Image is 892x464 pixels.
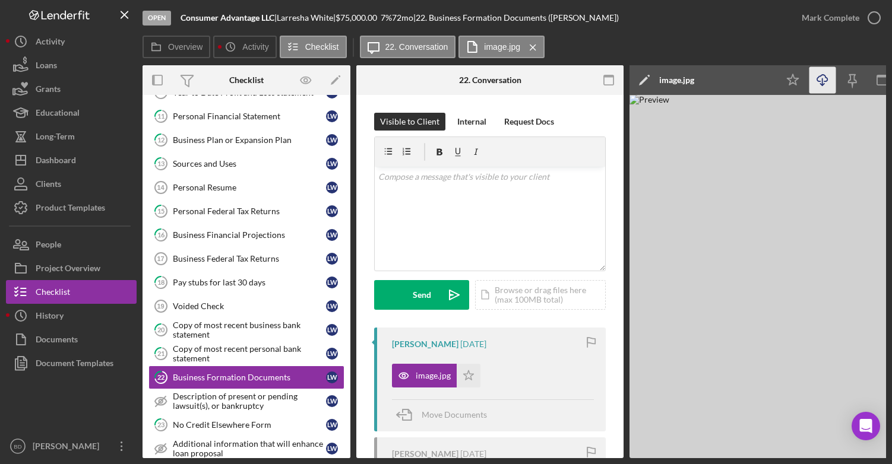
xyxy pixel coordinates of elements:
[6,434,137,458] button: BD[PERSON_NAME]
[157,326,165,333] tspan: 20
[326,300,338,312] div: L W
[157,88,165,96] tspan: 10
[6,172,137,196] button: Clients
[326,443,338,455] div: L W
[148,294,344,318] a: 19Voided CheckLW
[148,152,344,176] a: 13Sources and UsesLW
[173,373,326,382] div: Business Formation Documents
[173,439,326,458] div: Additional information that will enhance loan proposal
[326,253,338,265] div: L W
[277,13,336,23] div: Larresha White |
[6,351,137,375] button: Document Templates
[392,339,458,349] div: [PERSON_NAME]
[173,206,326,216] div: Personal Federal Tax Returns
[326,324,338,336] div: L W
[36,172,61,199] div: Clients
[459,75,521,85] div: 22. Conversation
[30,434,107,461] div: [PERSON_NAME]
[148,176,344,199] a: 14Personal ResumeLW
[157,255,164,262] tspan: 17
[173,254,326,263] div: Business Federal Tax Returns
[173,159,326,169] div: Sources and Uses
[242,42,268,52] label: Activity
[157,184,165,191] tspan: 14
[392,364,480,387] button: image.jpg
[280,36,347,58] button: Checklist
[148,366,344,389] a: 22Business Formation DocumentsLW
[326,419,338,431] div: L W
[458,36,545,58] button: image.jpg
[416,371,451,380] div: image.jpg
[374,280,469,310] button: Send
[14,443,21,450] text: BD
[168,42,203,52] label: Overview
[326,158,338,170] div: L W
[157,349,165,357] tspan: 21
[380,113,439,131] div: Visible to Client
[336,13,381,23] div: $75,000.00
[36,30,65,56] div: Activity
[6,304,137,328] button: History
[326,205,338,217] div: L W
[143,11,171,26] div: Open
[326,182,338,193] div: L W
[326,277,338,288] div: L W
[148,318,344,342] a: 20Copy of most recent business bank statementLW
[326,371,338,383] div: L W
[6,77,137,101] a: Grants
[36,351,113,378] div: Document Templates
[392,13,413,23] div: 72 mo
[326,229,338,241] div: L W
[173,420,326,430] div: No Credit Elsewhere Form
[173,183,326,192] div: Personal Resume
[392,449,458,459] div: [PERSON_NAME]
[460,339,486,349] time: 2025-08-07 03:35
[802,6,859,30] div: Mark Complete
[157,160,165,167] tspan: 13
[148,271,344,294] a: 18Pay stubs for last 30 daysLW
[6,280,137,304] button: Checklist
[157,303,164,310] tspan: 19
[36,233,61,259] div: People
[148,223,344,247] a: 16Business Financial ProjectionsLW
[148,342,344,366] a: 21Copy of most recent personal bank statementLW
[148,247,344,271] a: 17Business Federal Tax ReturnsLW
[457,113,486,131] div: Internal
[148,128,344,152] a: 12Business Plan or Expansion PlanLW
[6,125,137,148] button: Long-Term
[157,136,165,144] tspan: 12
[374,113,445,131] button: Visible to Client
[173,135,326,145] div: Business Plan or Expansion Plan
[484,42,520,52] label: image.jpg
[6,53,137,77] button: Loans
[213,36,276,58] button: Activity
[326,348,338,360] div: L W
[36,77,61,104] div: Grants
[173,344,326,363] div: Copy of most recent personal bank statement
[852,412,880,440] div: Open Intercom Messenger
[173,278,326,287] div: Pay stubs for last 30 days
[6,233,137,256] button: People
[6,148,137,172] button: Dashboard
[173,320,326,339] div: Copy of most recent business bank statement
[498,113,560,131] button: Request Docs
[6,196,137,220] button: Product Templates
[451,113,492,131] button: Internal
[6,101,137,125] button: Educational
[385,42,448,52] label: 22. Conversation
[173,112,326,121] div: Personal Financial Statement
[148,199,344,223] a: 15Personal Federal Tax ReturnsLW
[504,113,554,131] div: Request Docs
[326,110,338,122] div: L W
[659,75,694,85] div: image.jpg
[36,328,78,354] div: Documents
[36,101,80,128] div: Educational
[36,280,70,307] div: Checklist
[157,231,165,239] tspan: 16
[148,389,344,413] a: Description of present or pending lawsuit(s), or bankruptcyLW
